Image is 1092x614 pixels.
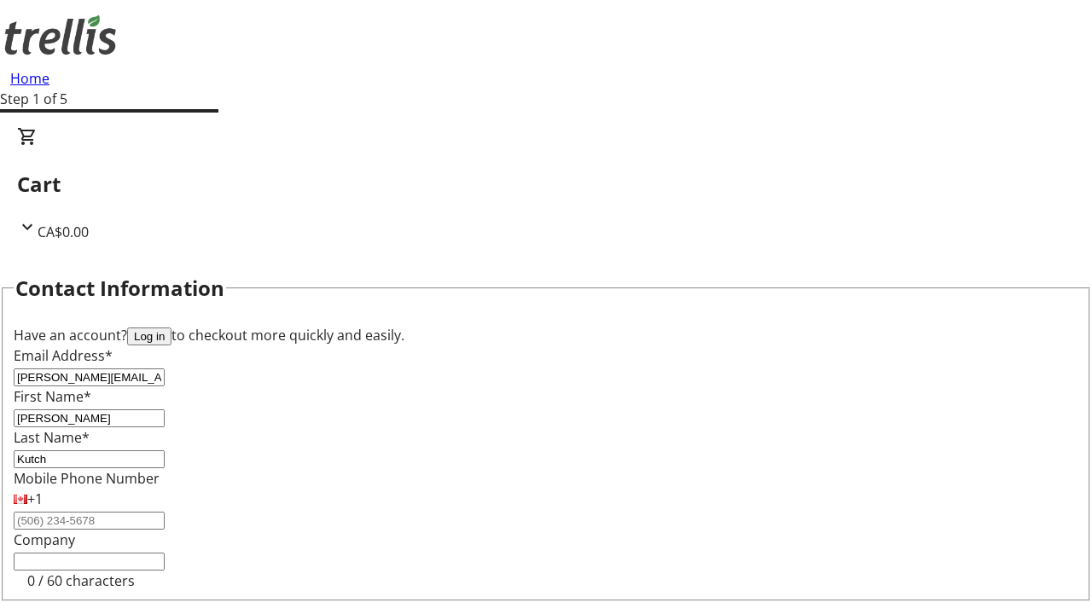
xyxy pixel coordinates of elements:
[15,273,224,304] h2: Contact Information
[14,469,160,488] label: Mobile Phone Number
[14,530,75,549] label: Company
[27,571,135,590] tr-character-limit: 0 / 60 characters
[14,387,91,406] label: First Name*
[38,223,89,241] span: CA$0.00
[17,169,1075,200] h2: Cart
[14,512,165,530] input: (506) 234-5678
[127,327,171,345] button: Log in
[14,428,90,447] label: Last Name*
[14,325,1078,345] div: Have an account? to checkout more quickly and easily.
[14,346,113,365] label: Email Address*
[17,126,1075,242] div: CartCA$0.00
